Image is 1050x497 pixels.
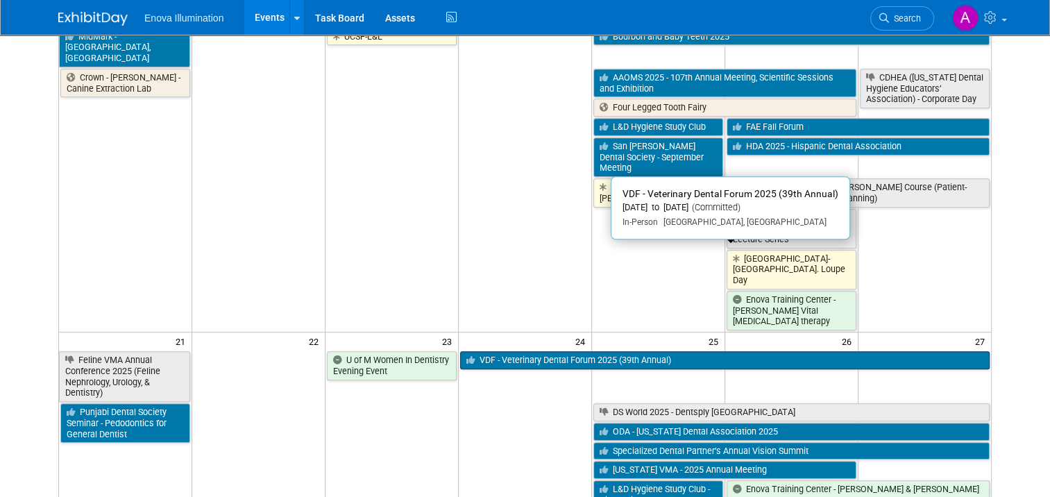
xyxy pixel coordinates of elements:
[889,13,921,24] span: Search
[974,332,991,350] span: 27
[658,217,827,227] span: [GEOGRAPHIC_DATA], [GEOGRAPHIC_DATA]
[574,332,591,350] span: 24
[860,69,990,108] a: CDHEA ([US_STATE] Dental Hygiene Educators’ Association) - Corporate Day
[593,99,856,117] a: Four Legged Tooth Fairy
[144,12,223,24] span: Enova Illumination
[59,351,190,402] a: Feline VMA Annual Conference 2025 (Feline Nephrology, Urology, & Dentistry)
[727,291,856,330] a: Enova Training Center - [PERSON_NAME] Vital [MEDICAL_DATA] therapy
[952,5,979,31] img: Andrea Miller
[870,6,934,31] a: Search
[327,28,457,46] a: UCSF-L&L
[593,178,723,207] a: UNC-[PERSON_NAME] Vendor Day
[840,332,858,350] span: 26
[307,332,325,350] span: 22
[593,442,990,460] a: Specialized Dental Partner’s Annual Vision Summit
[593,403,990,421] a: DS World 2025 - Dentsply [GEOGRAPHIC_DATA]
[727,178,990,207] a: [GEOGRAPHIC_DATA] - [PERSON_NAME] Course (Patient-Centered Dental Treatment Planning)
[727,137,990,155] a: HDA 2025 - Hispanic Dental Association
[688,202,740,212] span: (Committed)
[623,217,658,227] span: In-Person
[593,137,723,177] a: San [PERSON_NAME] Dental Society - September Meeting
[623,202,838,214] div: [DATE] to [DATE]
[593,28,990,46] a: Bourbon and Baby Teeth 2025
[59,28,190,67] a: MidMark - [GEOGRAPHIC_DATA], [GEOGRAPHIC_DATA]
[727,118,990,136] a: FAE Fall Forum
[60,69,190,97] a: Crown - [PERSON_NAME] - Canine Extraction Lab
[593,423,990,441] a: ODA - [US_STATE] Dental Association 2025
[460,351,990,369] a: VDF - Veterinary Dental Forum 2025 (39th Annual)
[593,118,723,136] a: L&D Hygiene Study Club
[58,12,128,26] img: ExhibitDay
[593,69,856,97] a: AAOMS 2025 - 107th Annual Meeting, Scientific Sessions and Exhibition
[441,332,458,350] span: 23
[727,250,856,289] a: [GEOGRAPHIC_DATA]-[GEOGRAPHIC_DATA]. Loupe Day
[327,351,457,380] a: U of M Women In Dentistry Evening Event
[174,332,192,350] span: 21
[707,332,725,350] span: 25
[60,403,190,443] a: Punjabi Dental Society Seminar - Pedodontics for General Dentist
[593,461,856,479] a: [US_STATE] VMA - 2025 Annual Meeting
[623,188,838,199] span: VDF - Veterinary Dental Forum 2025 (39th Annual)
